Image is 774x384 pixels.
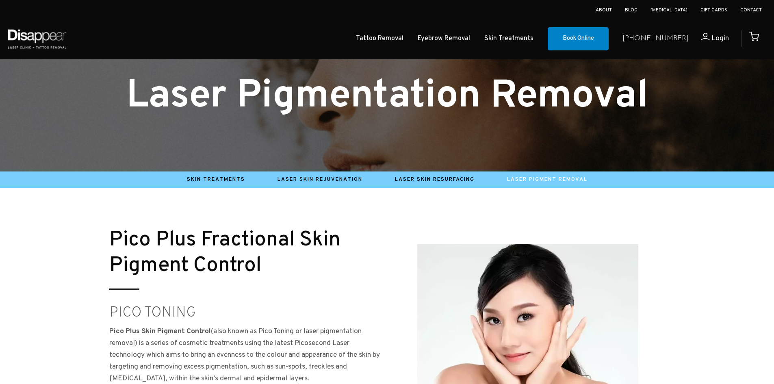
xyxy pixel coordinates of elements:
[507,176,588,183] a: Laser Pigment Removal
[109,305,384,321] h3: Pico Toning
[711,34,729,43] span: Login
[740,7,762,13] a: Contact
[596,7,612,13] a: About
[395,176,475,183] a: Laser Skin Resurfacing
[622,33,689,45] a: [PHONE_NUMBER]
[700,7,727,13] a: Gift Cards
[6,24,68,53] img: Disappear - Laser Clinic and Tattoo Removal Services in Sydney, Australia
[484,33,533,45] a: Skin Treatments
[109,327,211,336] strong: Pico Plus Skin Pigment Control
[109,78,665,116] h1: Laser Pigmentation Removal
[109,227,340,279] small: Pico Plus Fractional Skin Pigment Control
[689,33,729,45] a: Login
[418,33,470,45] a: Eyebrow Removal
[356,33,403,45] a: Tattoo Removal
[650,7,687,13] a: [MEDICAL_DATA]
[548,27,609,51] a: Book Online
[625,7,637,13] a: Blog
[187,176,245,183] a: Skin Treatments
[278,176,362,183] a: Laser Skin Rejuvenation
